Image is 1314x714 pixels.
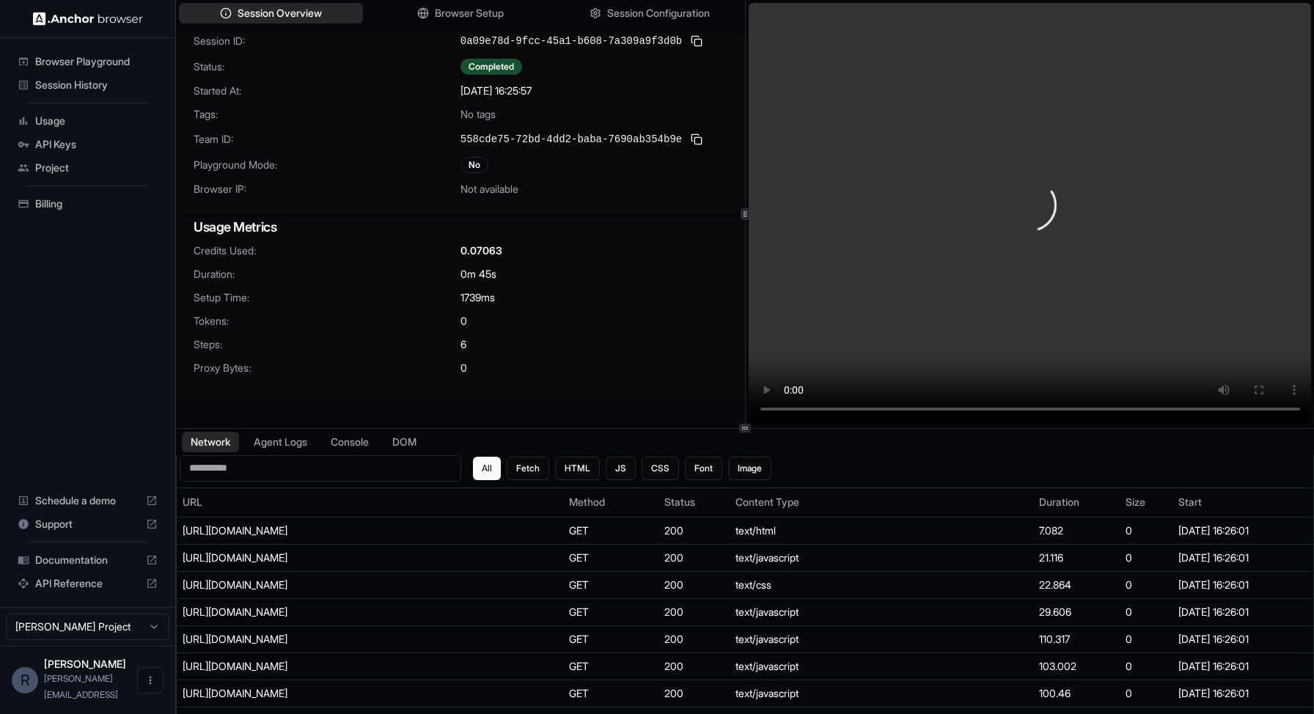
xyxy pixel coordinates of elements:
td: GET [563,544,658,571]
span: 0m 45s [460,267,496,281]
button: Font [685,457,722,480]
td: 0 [1120,652,1172,680]
span: API Keys [35,137,158,152]
span: [DATE] 16:25:57 [460,84,532,98]
td: [DATE] 16:26:01 [1172,652,1313,680]
span: Session Overview [238,6,322,21]
div: https://app.rightcapital.com/account/login [183,523,403,538]
td: 200 [658,571,730,598]
div: Content Type [735,495,1027,509]
div: Billing [12,192,164,216]
td: 200 [658,598,730,625]
div: https://app.rightcapital.com/js/chunk.9277.ad715f7fdd7fd7cb.js [183,659,403,674]
div: URL [183,495,557,509]
span: 1739 ms [460,290,495,305]
button: JS [606,457,636,480]
span: Schedule a demo [35,493,140,508]
td: 200 [658,544,730,571]
button: CSS [642,457,679,480]
div: Support [12,512,164,536]
span: Not available [460,182,518,196]
span: Usage [35,114,158,128]
div: R [12,667,38,693]
td: text/javascript [730,625,1033,652]
span: Status: [194,59,460,74]
button: HTML [555,457,600,480]
td: text/javascript [730,544,1033,571]
span: Session ID: [194,34,460,48]
button: All [473,457,501,480]
button: Open menu [137,667,164,693]
span: 6 [460,337,466,352]
span: Team ID: [194,132,460,147]
td: 200 [658,680,730,707]
td: [DATE] 16:26:01 [1172,517,1313,544]
div: Completed [460,59,522,75]
td: 0 [1120,598,1172,625]
span: Project [35,161,158,175]
span: Documentation [35,553,140,567]
div: No [460,157,488,173]
td: 0 [1120,680,1172,707]
span: Playground Mode: [194,158,460,172]
td: [DATE] 16:26:01 [1172,625,1313,652]
td: text/javascript [730,680,1033,707]
td: text/javascript [730,598,1033,625]
td: 0 [1120,544,1172,571]
td: GET [563,652,658,680]
td: 100.46 [1033,680,1120,707]
td: [DATE] 16:26:01 [1172,571,1313,598]
td: GET [563,625,658,652]
span: Roy Shachar [44,658,126,670]
div: Method [569,495,653,509]
span: Started At: [194,84,460,98]
td: text/css [730,571,1033,598]
div: https://app.rightcapital.com/js/chunk.8675.2f9d715533b788f9.js [183,686,403,701]
td: 200 [658,517,730,544]
div: API Reference [12,572,164,595]
span: Browser Setup [435,6,504,21]
div: Duration [1039,495,1114,509]
td: GET [563,517,658,544]
td: 0 [1120,571,1172,598]
td: GET [563,571,658,598]
div: Status [664,495,724,509]
span: Session History [35,78,158,92]
td: 110.317 [1033,625,1120,652]
div: Schedule a demo [12,489,164,512]
td: 21.116 [1033,544,1120,571]
div: https://app.rightcapital.com/js/chunk.8570.1cfcf3c660e39120.js [183,632,403,647]
td: [DATE] 16:26:01 [1172,680,1313,707]
span: 558cde75-72bd-4dd2-baba-7690ab354b9e [460,132,682,147]
span: 0 [460,361,467,375]
span: API Reference [35,576,140,591]
img: Anchor Logo [33,12,143,26]
span: 0a09e78d-9fcc-45a1-b608-7a309a9f3d0b [460,34,682,48]
td: GET [563,680,658,707]
div: Size [1126,495,1167,509]
td: 29.606 [1033,598,1120,625]
div: Session History [12,73,164,97]
button: Network [182,432,239,452]
span: Steps: [194,337,460,352]
span: Credits Used: [194,243,460,258]
h3: Usage Metrics [194,217,727,238]
span: Duration: [194,267,460,281]
div: Usage [12,109,164,133]
button: Console [322,432,378,452]
span: Browser IP: [194,182,460,196]
div: API Keys [12,133,164,156]
td: text/html [730,517,1033,544]
button: Image [728,457,771,480]
td: 200 [658,652,730,680]
td: text/javascript [730,652,1033,680]
span: Session Configuration [607,6,710,21]
div: Documentation [12,548,164,572]
button: Agent Logs [245,432,316,452]
td: 0 [1120,625,1172,652]
td: 22.864 [1033,571,1120,598]
td: [DATE] 16:26:01 [1172,598,1313,625]
td: 103.002 [1033,652,1120,680]
span: roy@getlira.ai [44,673,118,700]
td: 7.082 [1033,517,1120,544]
